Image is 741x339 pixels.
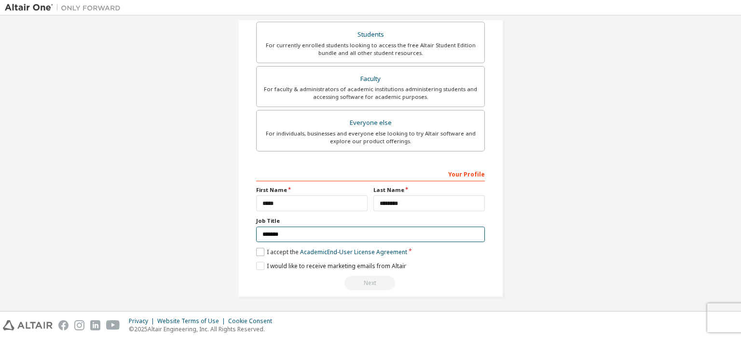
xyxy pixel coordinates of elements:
[256,248,407,256] label: I accept the
[262,116,479,130] div: Everyone else
[129,325,278,333] p: © 2025 Altair Engineering, Inc. All Rights Reserved.
[3,320,53,330] img: altair_logo.svg
[256,166,485,181] div: Your Profile
[256,262,406,270] label: I would like to receive marketing emails from Altair
[106,320,120,330] img: youtube.svg
[262,72,479,86] div: Faculty
[256,276,485,290] div: Read and acccept EULA to continue
[90,320,100,330] img: linkedin.svg
[262,85,479,101] div: For faculty & administrators of academic institutions administering students and accessing softwa...
[228,317,278,325] div: Cookie Consent
[129,317,157,325] div: Privacy
[300,248,407,256] a: Academic End-User License Agreement
[262,41,479,57] div: For currently enrolled students looking to access the free Altair Student Edition bundle and all ...
[58,320,69,330] img: facebook.svg
[157,317,228,325] div: Website Terms of Use
[5,3,125,13] img: Altair One
[256,186,368,194] label: First Name
[262,28,479,41] div: Students
[262,130,479,145] div: For individuals, businesses and everyone else looking to try Altair software and explore our prod...
[256,217,485,225] label: Job Title
[373,186,485,194] label: Last Name
[74,320,84,330] img: instagram.svg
